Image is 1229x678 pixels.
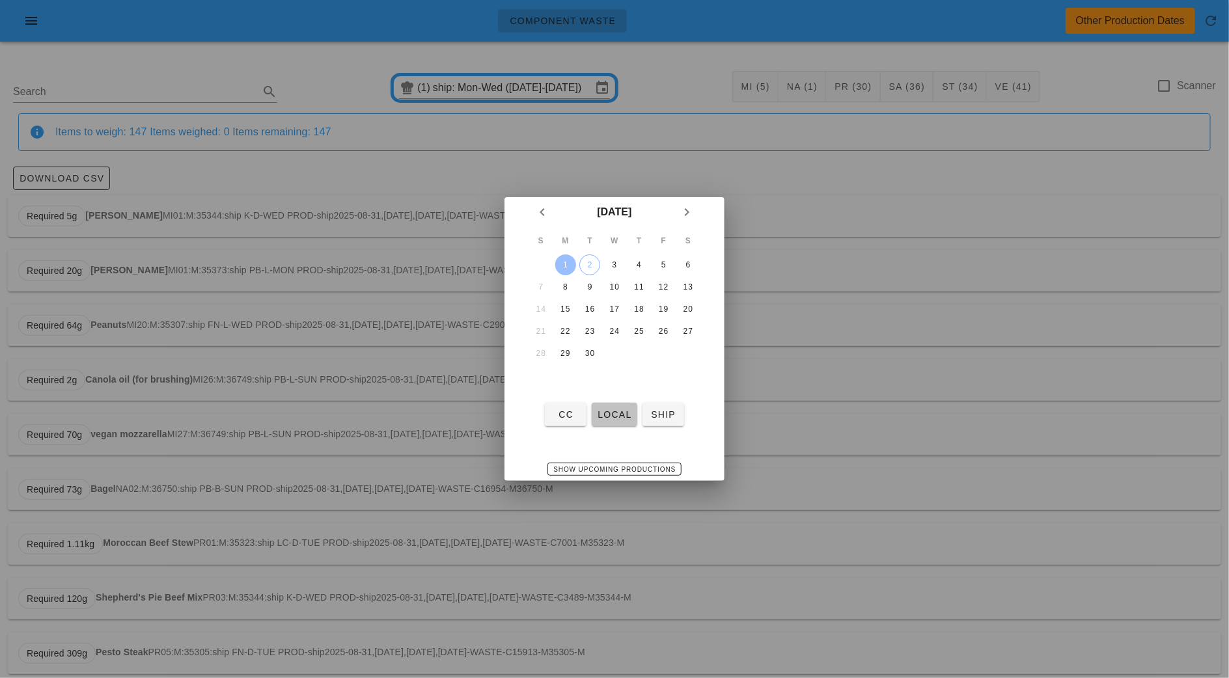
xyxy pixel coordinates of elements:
th: S [529,228,553,253]
button: 11 [629,277,650,297]
button: 19 [653,299,674,319]
th: F [652,228,676,253]
button: 5 [653,254,674,275]
span: ship [648,409,679,420]
th: S [676,228,700,253]
th: M [554,228,577,253]
button: 26 [653,321,674,342]
button: local [592,403,637,426]
button: ship [642,403,684,426]
div: 29 [555,349,576,358]
div: 19 [653,305,674,314]
div: 24 [604,327,625,336]
div: 2 [580,260,600,269]
div: 25 [629,327,650,336]
button: Next month [675,200,698,224]
span: Show Upcoming Productions [553,466,676,473]
button: [DATE] [592,200,637,224]
button: 6 [678,254,698,275]
button: Previous month [531,200,554,224]
button: 16 [579,299,600,319]
div: 18 [629,305,650,314]
button: 15 [555,299,576,319]
div: 23 [579,327,600,336]
button: 13 [678,277,698,297]
th: T [578,228,601,253]
div: 17 [604,305,625,314]
button: 4 [629,254,650,275]
button: 24 [604,321,625,342]
button: 2 [579,254,600,275]
button: 29 [555,343,576,364]
div: 11 [629,282,650,292]
button: 12 [653,277,674,297]
div: 1 [555,260,576,269]
div: 10 [604,282,625,292]
button: 22 [555,321,576,342]
div: 16 [579,305,600,314]
button: 18 [629,299,650,319]
button: 23 [579,321,600,342]
div: 8 [555,282,576,292]
button: 20 [678,299,698,319]
button: 30 [579,343,600,364]
div: 27 [678,327,698,336]
div: 9 [579,282,600,292]
th: W [603,228,626,253]
div: 4 [629,260,650,269]
div: 3 [604,260,625,269]
div: 5 [653,260,674,269]
div: 13 [678,282,698,292]
button: 27 [678,321,698,342]
div: 20 [678,305,698,314]
div: 26 [653,327,674,336]
button: 17 [604,299,625,319]
th: T [628,228,651,253]
button: CC [545,403,587,426]
button: 25 [629,321,650,342]
div: 30 [579,349,600,358]
button: 3 [604,254,625,275]
button: Show Upcoming Productions [547,463,682,476]
div: 12 [653,282,674,292]
div: 6 [678,260,698,269]
div: 22 [555,327,576,336]
button: 9 [579,277,600,297]
button: 10 [604,277,625,297]
button: 1 [555,254,576,275]
button: 8 [555,277,576,297]
span: CC [550,409,581,420]
div: 15 [555,305,576,314]
span: local [597,409,631,420]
